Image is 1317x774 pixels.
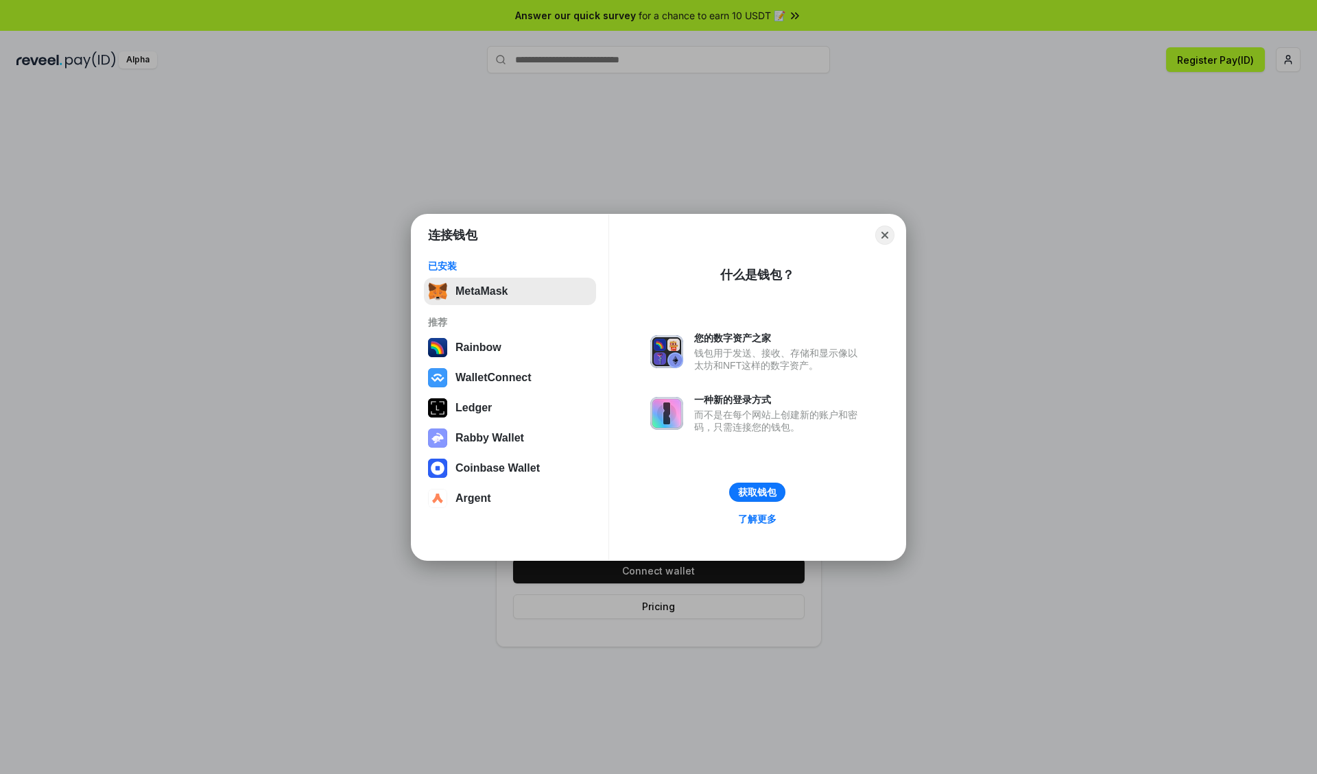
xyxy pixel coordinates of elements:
[694,332,864,344] div: 您的数字资产之家
[730,510,785,528] a: 了解更多
[738,513,776,525] div: 了解更多
[455,492,491,505] div: Argent
[424,455,596,482] button: Coinbase Wallet
[455,462,540,474] div: Coinbase Wallet
[428,282,447,301] img: svg+xml,%3Csvg%20fill%3D%22none%22%20height%3D%2233%22%20viewBox%3D%220%200%2035%2033%22%20width%...
[428,338,447,357] img: svg+xml,%3Csvg%20width%3D%22120%22%20height%3D%22120%22%20viewBox%3D%220%200%20120%20120%22%20fil...
[428,260,592,272] div: 已安装
[738,486,776,498] div: 获取钱包
[424,278,596,305] button: MetaMask
[455,285,508,298] div: MetaMask
[455,402,492,414] div: Ledger
[455,341,501,354] div: Rainbow
[428,489,447,508] img: svg+xml,%3Csvg%20width%3D%2228%22%20height%3D%2228%22%20viewBox%3D%220%200%2028%2028%22%20fill%3D...
[428,459,447,478] img: svg+xml,%3Csvg%20width%3D%2228%22%20height%3D%2228%22%20viewBox%3D%220%200%2028%2028%22%20fill%3D...
[455,372,532,384] div: WalletConnect
[428,368,447,387] img: svg+xml,%3Csvg%20width%3D%2228%22%20height%3D%2228%22%20viewBox%3D%220%200%2028%2028%22%20fill%3D...
[428,316,592,328] div: 推荐
[694,409,864,433] div: 而不是在每个网站上创建新的账户和密码，只需连接您的钱包。
[694,394,864,406] div: 一种新的登录方式
[729,483,785,502] button: 获取钱包
[424,364,596,391] button: WalletConnect
[424,334,596,361] button: Rainbow
[650,397,683,430] img: svg+xml,%3Csvg%20xmlns%3D%22http%3A%2F%2Fwww.w3.org%2F2000%2Fsvg%22%20fill%3D%22none%22%20viewBox...
[428,398,447,418] img: svg+xml,%3Csvg%20xmlns%3D%22http%3A%2F%2Fwww.w3.org%2F2000%2Fsvg%22%20width%3D%2228%22%20height%3...
[428,428,447,448] img: svg+xml,%3Csvg%20xmlns%3D%22http%3A%2F%2Fwww.w3.org%2F2000%2Fsvg%22%20fill%3D%22none%22%20viewBox...
[875,226,894,245] button: Close
[694,347,864,372] div: 钱包用于发送、接收、存储和显示像以太坊和NFT这样的数字资产。
[455,432,524,444] div: Rabby Wallet
[650,335,683,368] img: svg+xml,%3Csvg%20xmlns%3D%22http%3A%2F%2Fwww.w3.org%2F2000%2Fsvg%22%20fill%3D%22none%22%20viewBox...
[428,227,477,243] h1: 连接钱包
[424,394,596,422] button: Ledger
[424,424,596,452] button: Rabby Wallet
[424,485,596,512] button: Argent
[720,267,794,283] div: 什么是钱包？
